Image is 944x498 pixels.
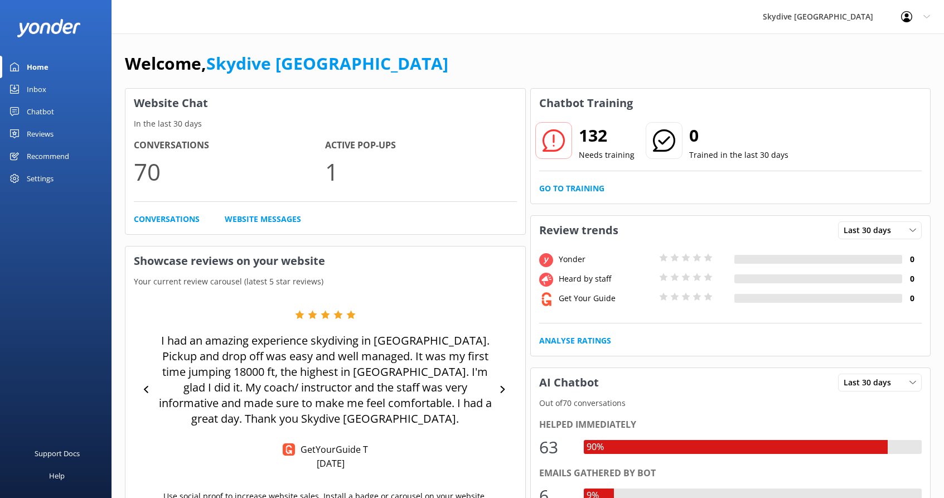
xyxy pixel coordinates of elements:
[156,333,495,427] p: I had an amazing experience skydiving in [GEOGRAPHIC_DATA]. Pickup and drop off was easy and well...
[27,100,54,123] div: Chatbot
[35,442,80,465] div: Support Docs
[539,466,922,481] div: Emails gathered by bot
[556,253,656,265] div: Yonder
[531,89,641,118] h3: Chatbot Training
[539,182,604,195] a: Go to Training
[584,440,607,455] div: 90%
[17,19,81,37] img: yonder-white-logo.png
[531,216,627,245] h3: Review trends
[27,123,54,145] div: Reviews
[125,50,448,77] h1: Welcome,
[206,52,448,75] a: Skydive [GEOGRAPHIC_DATA]
[844,376,898,389] span: Last 30 days
[539,434,573,461] div: 63
[27,145,69,167] div: Recommend
[125,118,525,130] p: In the last 30 days
[49,465,65,487] div: Help
[134,153,325,190] p: 70
[283,443,295,456] img: Get Your Guide Reviews
[531,397,931,409] p: Out of 70 conversations
[844,224,898,236] span: Last 30 days
[317,457,345,470] p: [DATE]
[125,275,525,288] p: Your current review carousel (latest 5 star reviews)
[225,213,301,225] a: Website Messages
[531,368,607,397] h3: AI Chatbot
[325,138,516,153] h4: Active Pop-ups
[902,253,922,265] h4: 0
[902,273,922,285] h4: 0
[579,149,635,161] p: Needs training
[579,122,635,149] h2: 132
[295,443,368,456] p: GetYourGuide T
[689,122,788,149] h2: 0
[539,418,922,432] div: Helped immediately
[27,56,49,78] div: Home
[27,78,46,100] div: Inbox
[556,273,656,285] div: Heard by staff
[125,89,525,118] h3: Website Chat
[125,246,525,275] h3: Showcase reviews on your website
[556,292,656,304] div: Get Your Guide
[689,149,788,161] p: Trained in the last 30 days
[27,167,54,190] div: Settings
[902,292,922,304] h4: 0
[134,213,200,225] a: Conversations
[325,153,516,190] p: 1
[539,335,611,347] a: Analyse Ratings
[134,138,325,153] h4: Conversations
